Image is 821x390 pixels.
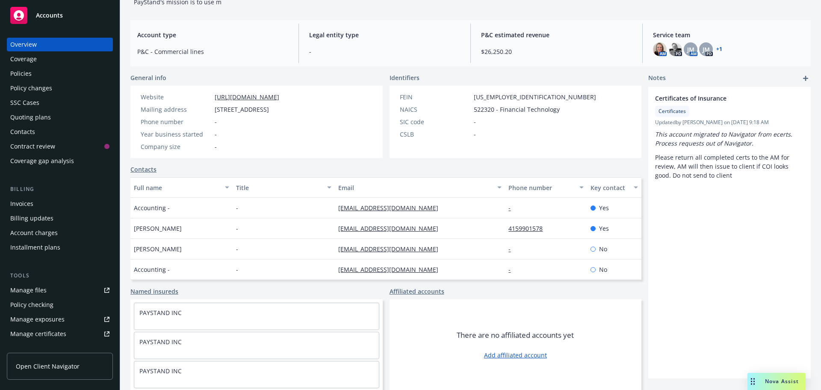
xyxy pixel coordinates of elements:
[390,73,419,82] span: Identifiers
[7,67,113,80] a: Policies
[141,117,211,126] div: Phone number
[508,204,517,212] a: -
[134,203,170,212] span: Accounting -
[481,30,632,39] span: P&C estimated revenue
[130,177,233,198] button: Full name
[338,224,445,232] a: [EMAIL_ADDRESS][DOMAIN_NAME]
[7,298,113,312] a: Policy checking
[7,110,113,124] a: Quoting plans
[233,177,335,198] button: Title
[7,342,113,355] a: Manage claims
[390,287,444,296] a: Affiliated accounts
[7,125,113,139] a: Contacts
[716,47,722,52] a: +1
[653,30,804,39] span: Service team
[508,245,517,253] a: -
[648,87,811,187] div: Certificates of InsuranceCertificatesUpdatedby [PERSON_NAME] on [DATE] 9:18 AMThis account migrat...
[505,177,587,198] button: Phone number
[134,265,170,274] span: Accounting -
[236,244,238,253] span: -
[236,265,238,274] span: -
[7,140,113,153] a: Contract review
[481,47,632,56] span: $26,250.20
[10,125,35,139] div: Contacts
[36,12,63,19] span: Accounts
[508,183,574,192] div: Phone number
[137,47,288,56] span: P&C - Commercial lines
[474,130,476,139] span: -
[7,226,113,240] a: Account charges
[10,140,55,153] div: Contract review
[10,81,52,95] div: Policy changes
[599,244,607,253] span: No
[474,105,560,114] span: 522320 - Financial Technology
[309,47,460,56] span: -
[10,197,33,211] div: Invoices
[130,287,178,296] a: Named insureds
[655,153,804,180] p: Please return all completed certs to the AM for review, AM will then issue to client if COI looks...
[10,327,66,341] div: Manage certificates
[7,271,113,280] div: Tools
[130,73,166,82] span: General info
[335,177,505,198] button: Email
[7,3,113,27] a: Accounts
[236,203,238,212] span: -
[508,224,549,232] a: 4159901578
[10,67,32,80] div: Policies
[10,96,39,110] div: SSC Cases
[7,96,113,110] a: SSC Cases
[10,154,74,168] div: Coverage gap analysis
[747,373,758,390] div: Drag to move
[587,177,641,198] button: Key contact
[141,142,211,151] div: Company size
[10,283,47,297] div: Manage files
[7,81,113,95] a: Policy changes
[215,130,217,139] span: -
[655,94,782,103] span: Certificates of Insurance
[134,183,220,192] div: Full name
[236,183,322,192] div: Title
[648,73,666,83] span: Notes
[400,105,470,114] div: NAICS
[7,313,113,326] span: Manage exposures
[338,204,445,212] a: [EMAIL_ADDRESS][DOMAIN_NAME]
[16,362,80,371] span: Open Client Navigator
[703,45,710,54] span: JM
[655,119,804,126] span: Updated by [PERSON_NAME] on [DATE] 9:18 AM
[7,38,113,51] a: Overview
[659,107,686,115] span: Certificates
[400,92,470,101] div: FEIN
[10,52,37,66] div: Coverage
[236,224,238,233] span: -
[7,197,113,211] a: Invoices
[591,183,629,192] div: Key contact
[474,117,476,126] span: -
[134,224,182,233] span: [PERSON_NAME]
[130,165,157,174] a: Contacts
[10,342,53,355] div: Manage claims
[7,241,113,254] a: Installment plans
[338,265,445,274] a: [EMAIL_ADDRESS][DOMAIN_NAME]
[508,265,517,274] a: -
[139,367,182,375] a: PAYSTAND INC
[484,351,547,360] a: Add affiliated account
[141,130,211,139] div: Year business started
[457,330,574,340] span: There are no affiliated accounts yet
[215,105,269,114] span: [STREET_ADDRESS]
[134,244,182,253] span: [PERSON_NAME]
[10,110,51,124] div: Quoting plans
[765,378,799,385] span: Nova Assist
[141,92,211,101] div: Website
[7,211,113,225] a: Billing updates
[139,309,182,317] a: PAYSTAND INC
[10,298,53,312] div: Policy checking
[747,373,806,390] button: Nova Assist
[7,154,113,168] a: Coverage gap analysis
[137,30,288,39] span: Account type
[599,203,609,212] span: Yes
[215,93,279,101] a: [URL][DOMAIN_NAME]
[400,130,470,139] div: CSLB
[400,117,470,126] div: SIC code
[215,117,217,126] span: -
[653,42,667,56] img: photo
